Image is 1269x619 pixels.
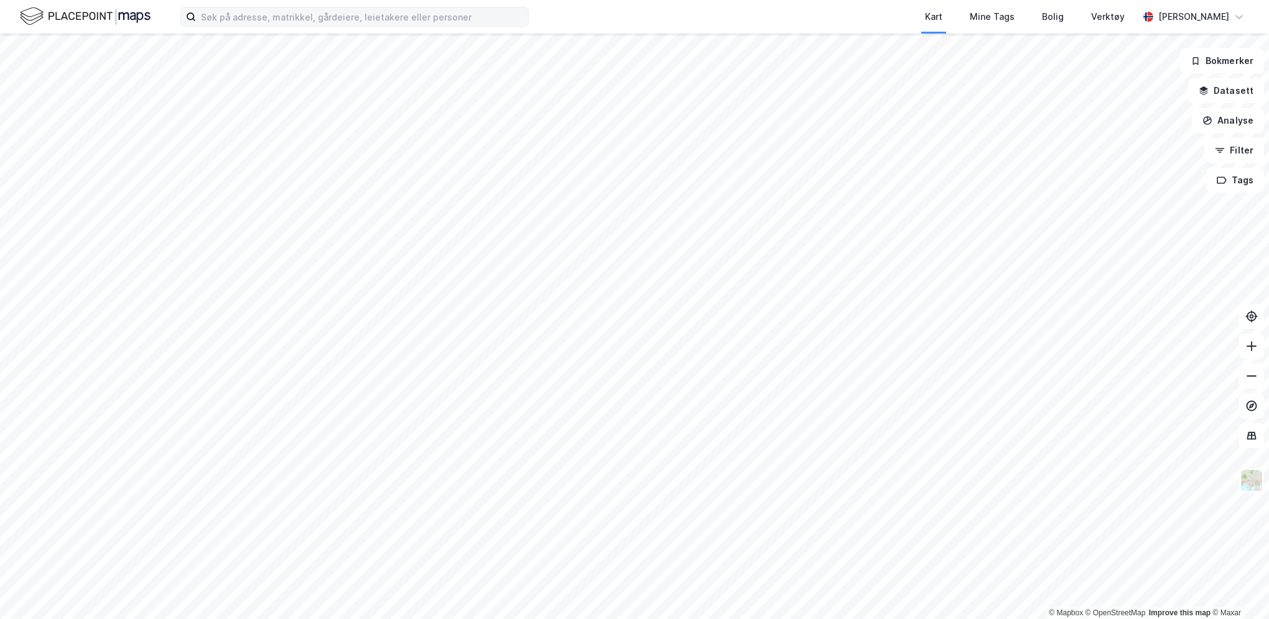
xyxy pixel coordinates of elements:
[925,9,942,24] div: Kart
[1091,9,1125,24] div: Verktøy
[1206,168,1264,193] button: Tags
[1192,108,1264,133] button: Analyse
[1207,559,1269,619] iframe: Chat Widget
[1204,138,1264,163] button: Filter
[1158,9,1229,24] div: [PERSON_NAME]
[1180,48,1264,73] button: Bokmerker
[1207,559,1269,619] div: Kontrollprogram for chat
[1188,78,1264,103] button: Datasett
[196,7,528,26] input: Søk på adresse, matrikkel, gårdeiere, leietakere eller personer
[970,9,1015,24] div: Mine Tags
[1149,608,1211,617] a: Improve this map
[1049,608,1083,617] a: Mapbox
[1085,608,1146,617] a: OpenStreetMap
[1240,469,1263,492] img: Z
[1042,9,1064,24] div: Bolig
[20,6,151,27] img: logo.f888ab2527a4732fd821a326f86c7f29.svg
